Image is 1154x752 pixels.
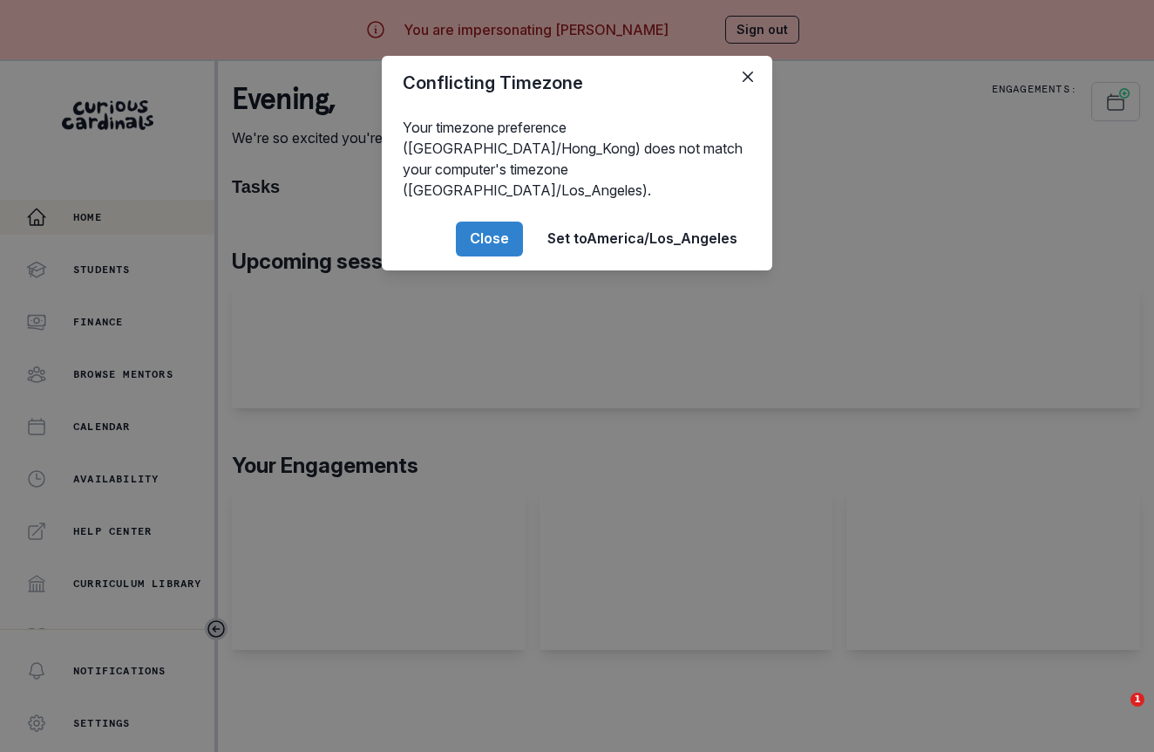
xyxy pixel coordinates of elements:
button: Close [734,63,762,91]
div: Your timezone preference ([GEOGRAPHIC_DATA]/Hong_Kong) does not match your computer's timezone ([... [382,110,772,208]
span: 1 [1130,693,1144,707]
header: Conflicting Timezone [382,56,772,110]
button: Set toAmerica/Los_Angeles [533,222,751,256]
iframe: Intercom live chat [1095,693,1137,735]
button: Close [456,222,523,256]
